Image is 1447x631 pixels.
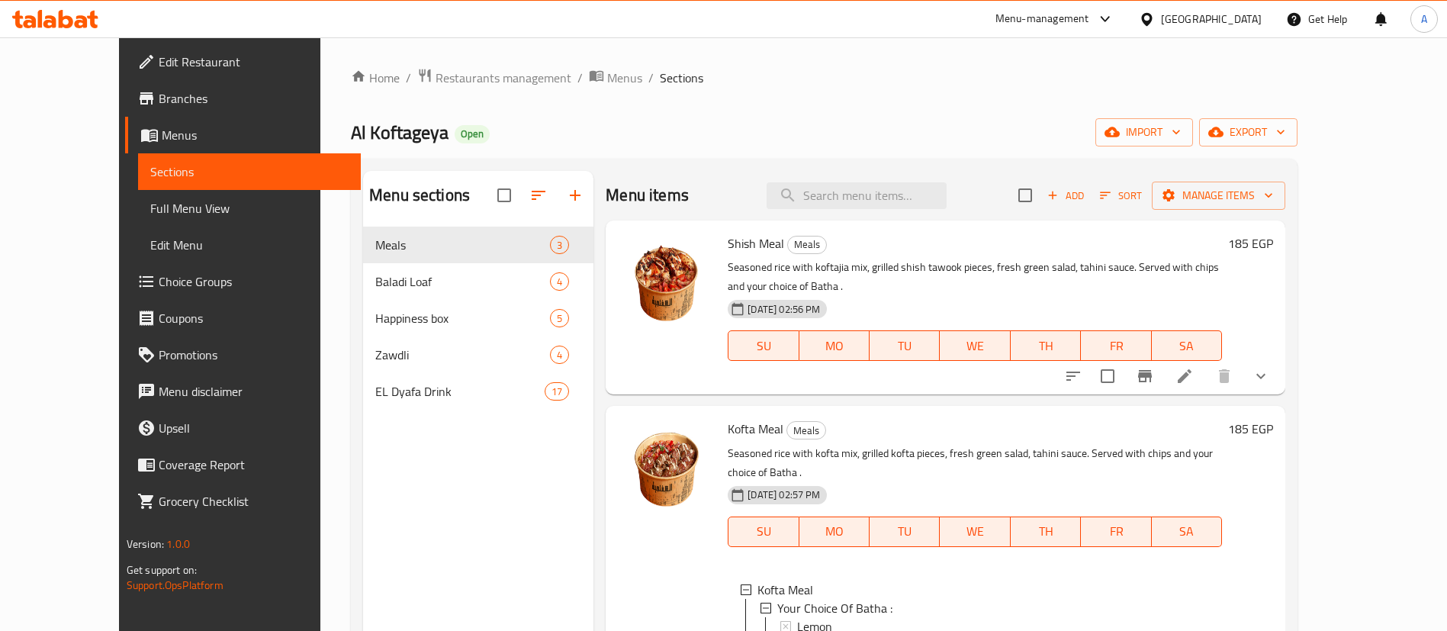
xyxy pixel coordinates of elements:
button: TU [870,517,940,547]
span: 1.0.0 [166,534,190,554]
div: items [550,272,569,291]
span: export [1211,123,1285,142]
div: Meals [787,236,827,254]
a: Home [351,69,400,87]
h6: 185 EGP [1228,233,1273,254]
button: import [1095,118,1193,146]
span: Kofta Meal [728,417,783,440]
button: delete [1206,358,1243,394]
button: Manage items [1152,182,1285,210]
span: Select to update [1092,360,1124,392]
span: [DATE] 02:57 PM [741,488,826,502]
span: Your Choice Of Batha : [777,599,892,617]
button: FR [1081,517,1151,547]
span: Branches [159,89,349,108]
button: FR [1081,330,1151,361]
span: Happiness box [375,309,550,327]
div: items [550,346,569,364]
span: TH [1017,335,1075,357]
a: Edit Restaurant [125,43,361,80]
div: Menu-management [995,10,1089,28]
span: SA [1158,520,1216,542]
span: Baladi Loaf [375,272,550,291]
span: Add [1045,187,1086,204]
span: 5 [551,311,568,326]
span: EL Dyafa Drink [375,382,545,401]
button: SA [1152,517,1222,547]
span: Meals [787,422,825,439]
span: TU [876,520,934,542]
h2: Menu items [606,184,689,207]
button: WE [940,517,1010,547]
a: Promotions [125,336,361,373]
span: MO [805,335,863,357]
svg: Show Choices [1252,367,1270,385]
span: SA [1158,335,1216,357]
button: MO [799,517,870,547]
p: Seasoned rice with koftajia mix, grilled shish tawook pieces, fresh green salad, tahini sauce. Se... [728,258,1222,296]
img: Kofta Meal [618,418,715,516]
span: Full Menu View [150,199,349,217]
span: A [1421,11,1427,27]
nav: breadcrumb [351,68,1297,88]
span: Edit Restaurant [159,53,349,71]
span: import [1108,123,1181,142]
a: Full Menu View [138,190,361,227]
span: TU [876,335,934,357]
span: Menus [162,126,349,144]
h2: Menu sections [369,184,470,207]
button: export [1199,118,1297,146]
button: SU [728,517,799,547]
span: WE [946,520,1004,542]
span: Choice Groups [159,272,349,291]
span: FR [1087,335,1145,357]
button: show more [1243,358,1279,394]
button: Branch-specific-item [1127,358,1163,394]
span: Promotions [159,346,349,364]
div: Meals3 [363,227,593,263]
span: [DATE] 02:56 PM [741,302,826,317]
span: Upsell [159,419,349,437]
button: SA [1152,330,1222,361]
span: Restaurants management [436,69,571,87]
a: Menus [125,117,361,153]
span: Sections [150,163,349,181]
button: Sort [1096,184,1146,208]
span: Meals [375,236,550,254]
span: Select section [1009,179,1041,211]
button: Add [1041,184,1090,208]
span: Sort items [1090,184,1152,208]
button: TH [1011,517,1081,547]
input: search [767,182,947,209]
a: Restaurants management [417,68,571,88]
h6: 185 EGP [1228,418,1273,439]
a: Branches [125,80,361,117]
span: MO [805,520,863,542]
a: Grocery Checklist [125,483,361,520]
nav: Menu sections [363,221,593,416]
span: Al Koftageya [351,115,449,150]
button: sort-choices [1055,358,1092,394]
div: items [550,309,569,327]
span: Sections [660,69,703,87]
span: Shish Meal [728,232,784,255]
span: 17 [545,385,568,399]
div: Zawdli4 [363,336,593,373]
span: Edit Menu [150,236,349,254]
div: Open [455,125,490,143]
div: Happiness box5 [363,300,593,336]
span: Kofta Meal [757,581,813,599]
span: Add item [1041,184,1090,208]
a: Edit Menu [138,227,361,263]
img: Shish Meal [618,233,715,330]
a: Edit menu item [1175,367,1194,385]
a: Sections [138,153,361,190]
button: WE [940,330,1010,361]
span: Manage items [1164,186,1273,205]
span: Meals [788,236,826,253]
li: / [406,69,411,87]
